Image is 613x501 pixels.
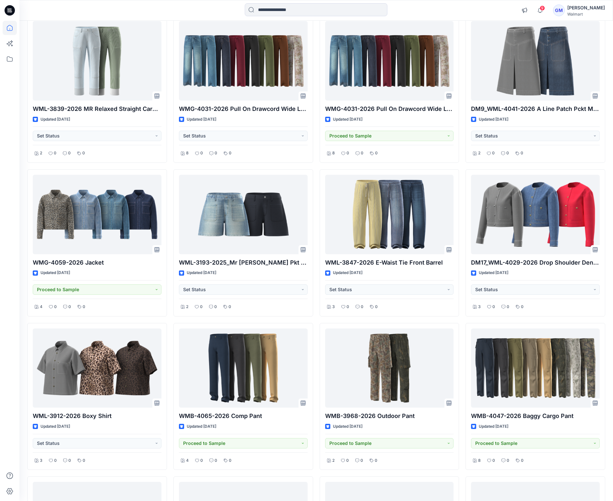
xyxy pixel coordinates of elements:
[33,21,161,101] a: WML-3839-2026 MR Relaxed Straight Carpenter_Cost Opt
[325,328,454,408] a: WMB-3968-2026 Outdoor Pant
[567,12,605,17] div: Walmart
[361,304,363,310] p: 0
[68,457,71,464] p: 0
[479,423,508,430] p: Updated [DATE]
[478,457,481,464] p: 8
[375,150,378,157] p: 0
[507,457,509,464] p: 0
[229,457,231,464] p: 0
[215,150,217,157] p: 0
[33,258,161,267] p: WMG-4059-2026 Jacket
[479,269,508,276] p: Updated [DATE]
[375,457,377,464] p: 0
[567,4,605,12] div: [PERSON_NAME]
[200,457,203,464] p: 0
[479,116,508,123] p: Updated [DATE]
[333,423,362,430] p: Updated [DATE]
[492,457,495,464] p: 0
[521,457,524,464] p: 0
[540,6,545,11] span: 9
[186,304,188,310] p: 2
[200,150,203,157] p: 0
[33,104,161,113] p: WML-3839-2026 MR Relaxed Straight Carpenter_Cost Opt
[471,328,600,408] a: WMB-4047-2026 Baggy Cargo Pant
[360,457,363,464] p: 0
[214,304,217,310] p: 0
[492,304,495,310] p: 0
[521,150,523,157] p: 0
[332,457,335,464] p: 2
[492,150,495,157] p: 0
[179,412,308,421] p: WMB-4065-2026 Comp Pant
[333,269,362,276] p: Updated [DATE]
[506,150,509,157] p: 0
[471,412,600,421] p: WMB-4047-2026 Baggy Cargo Pant
[229,304,231,310] p: 0
[471,175,600,254] a: DM17_WML-4029-2026 Drop Shoulder Denim Lady Jacket
[521,304,524,310] p: 0
[553,5,565,16] div: GM
[325,175,454,254] a: WML-3847-2026 E-Waist Tie Front Barrel
[186,150,189,157] p: 8
[333,116,362,123] p: Updated [DATE]
[200,304,203,310] p: 0
[33,412,161,421] p: WML-3912-2026 Boxy Shirt
[325,258,454,267] p: WML-3847-2026 E-Waist Tie Front Barrel
[347,150,349,157] p: 0
[478,150,480,157] p: 2
[478,304,481,310] p: 3
[187,116,216,123] p: Updated [DATE]
[346,457,349,464] p: 0
[54,304,57,310] p: 0
[361,150,363,157] p: 0
[68,304,71,310] p: 0
[40,150,42,157] p: 2
[33,175,161,254] a: WMG-4059-2026 Jacket
[68,150,71,157] p: 0
[33,328,161,408] a: WML-3912-2026 Boxy Shirt
[40,457,42,464] p: 3
[325,21,454,101] a: WMG-4031-2026 Pull On Drawcord Wide Leg_Opt3
[83,304,85,310] p: 0
[187,269,216,276] p: Updated [DATE]
[82,150,85,157] p: 0
[471,258,600,267] p: DM17_WML-4029-2026 Drop Shoulder Denim [DEMOGRAPHIC_DATA] Jacket
[325,412,454,421] p: WMB-3968-2026 Outdoor Pant
[471,104,600,113] p: DM9_WML-4041-2026 A Line Patch Pckt Midi Skirt
[41,423,70,430] p: Updated [DATE]
[186,457,189,464] p: 4
[347,304,349,310] p: 0
[41,116,70,123] p: Updated [DATE]
[507,304,509,310] p: 0
[83,457,85,464] p: 0
[179,328,308,408] a: WMB-4065-2026 Comp Pant
[471,21,600,101] a: DM9_WML-4041-2026 A Line Patch Pckt Midi Skirt
[332,304,335,310] p: 3
[179,21,308,101] a: WMG-4031-2026 Pull On Drawcord Wide Leg_Opt3_Cost Opt
[215,457,217,464] p: 0
[40,304,42,310] p: 4
[179,258,308,267] p: WML-3193-2025_Mr [PERSON_NAME] Pkt Denim Short
[325,104,454,113] p: WMG-4031-2026 Pull On Drawcord Wide Leg_Opt3
[54,457,57,464] p: 0
[187,423,216,430] p: Updated [DATE]
[179,175,308,254] a: WML-3193-2025_Mr Patch Pkt Denim Short
[179,104,308,113] p: WMG-4031-2026 Pull On Drawcord Wide Leg_Opt3_Cost Opt
[54,150,56,157] p: 0
[41,269,70,276] p: Updated [DATE]
[375,304,378,310] p: 0
[229,150,231,157] p: 0
[332,150,335,157] p: 8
